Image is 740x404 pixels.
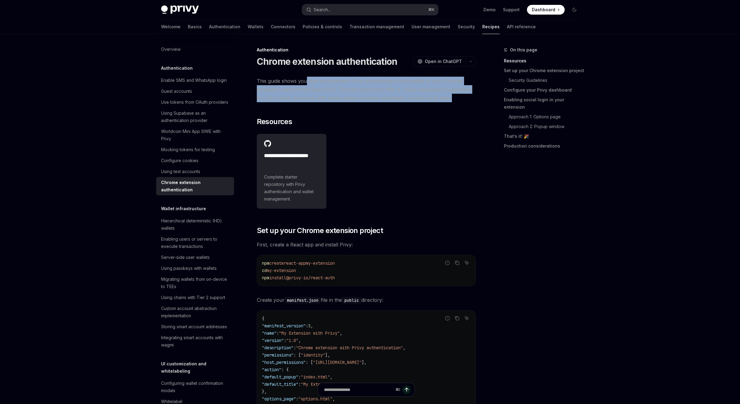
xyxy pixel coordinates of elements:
[504,112,584,122] a: Approach 1: Options page
[161,217,230,232] div: Hierarchical deterministic (HD) wallets
[425,58,462,64] span: Open in ChatGPT
[286,338,298,343] span: "1.0"
[453,259,461,267] button: Copy the contents from the code block
[156,86,234,97] a: Guest accounts
[257,134,327,209] a: **** **** **** **** ****Complete starter repository with Privy authentication and wallet management.
[161,5,199,14] img: dark logo
[482,19,500,34] a: Recipes
[257,56,398,67] h1: Chrome extension authentication
[342,297,361,304] code: public
[504,75,584,85] a: Security Guidelines
[262,268,267,273] span: cd
[188,19,202,34] a: Basics
[311,323,313,329] span: ,
[277,330,279,336] span: :
[257,226,383,235] span: Set up your Chrome extension project
[161,88,192,95] div: Guest accounts
[209,19,240,34] a: Authentication
[279,330,340,336] span: "My Extension with Privy"
[330,374,332,380] span: ,
[267,268,296,273] span: my-extension
[262,338,284,343] span: "version"
[271,19,295,34] a: Connectors
[262,323,306,329] span: "manifest_version"
[301,374,330,380] span: "index.html"
[453,314,461,322] button: Copy the contents from the code block
[443,314,451,322] button: Report incorrect code
[294,345,296,350] span: :
[156,75,234,86] a: Enable SMS and WhatsApp login
[463,314,471,322] button: Ask AI
[306,323,308,329] span: :
[257,47,476,53] div: Authentication
[156,215,234,234] a: Hierarchical deterministic (HD) wallets
[504,95,584,112] a: Enabling social login in your extension
[156,274,234,292] a: Migrating wallets from on-device to TEEs
[504,66,584,75] a: Set up your Chrome extension project
[257,296,476,304] span: Create your file in the directory:
[161,276,230,290] div: Migrating wallets from on-device to TEEs
[262,352,294,358] span: "permissions"
[161,179,230,193] div: Chrome extension authentication
[269,260,284,266] span: create
[503,7,520,13] a: Support
[156,144,234,155] a: Mocking tokens for testing
[510,46,537,54] span: On this page
[340,330,342,336] span: ,
[161,110,230,124] div: Using Supabase as an authentication provider
[306,260,335,266] span: my-extension
[161,235,230,250] div: Enabling users or servers to execute transactions
[257,240,476,249] span: First, create a React app and install Privy:
[484,7,496,13] a: Demo
[156,263,234,274] a: Using passkeys with wallets
[313,360,362,365] span: "[URL][DOMAIN_NAME]"
[262,316,264,321] span: {
[306,360,313,365] span: : [
[284,297,321,304] code: manifest.json
[161,19,181,34] a: Welcome
[504,131,584,141] a: That’s it! 🎉
[161,305,230,319] div: Custom account abstraction implementation
[325,352,330,358] span: ],
[161,294,225,301] div: Using chains with Tier 2 support
[504,85,584,95] a: Configure your Privy dashboard
[414,56,466,67] button: Open in ChatGPT
[532,7,555,13] span: Dashboard
[349,19,404,34] a: Transaction management
[458,19,475,34] a: Security
[161,168,200,175] div: Using test accounts
[161,77,227,84] div: Enable SMS and WhatsApp login
[161,254,210,261] div: Server-side user wallets
[161,205,206,212] h5: Wallet infrastructure
[504,56,584,66] a: Resources
[463,259,471,267] button: Ask AI
[156,252,234,263] a: Server-side user wallets
[527,5,565,15] a: Dashboard
[161,46,181,53] div: Overview
[298,374,301,380] span: :
[248,19,263,34] a: Wallets
[301,352,325,358] span: "identity"
[156,126,234,144] a: Worldcoin Mini App SIWE with Privy
[314,6,331,13] div: Search...
[161,360,234,375] h5: UI customization and whitelabeling
[262,330,277,336] span: "name"
[257,77,476,102] span: This guide shows you how to implement Privy authentication and wallets in your Chrome extension u...
[443,259,451,267] button: Report incorrect code
[161,64,193,72] h5: Authentication
[324,383,393,396] input: Ask a question...
[161,146,215,153] div: Mocking tokens for testing
[161,334,230,349] div: Integrating smart accounts with wagmi
[262,275,269,280] span: npm
[156,378,234,396] a: Configuring wallet confirmation modals
[156,234,234,252] a: Enabling users or servers to execute transactions
[504,122,584,131] a: Approach 2: Popup window
[156,292,234,303] a: Using chains with Tier 2 support
[161,99,228,106] div: Use tokens from OAuth providers
[284,338,286,343] span: :
[161,323,227,330] div: Storing smart account addresses
[308,323,311,329] span: 3
[161,157,198,164] div: Configure cookies
[504,141,584,151] a: Production considerations
[269,275,286,280] span: install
